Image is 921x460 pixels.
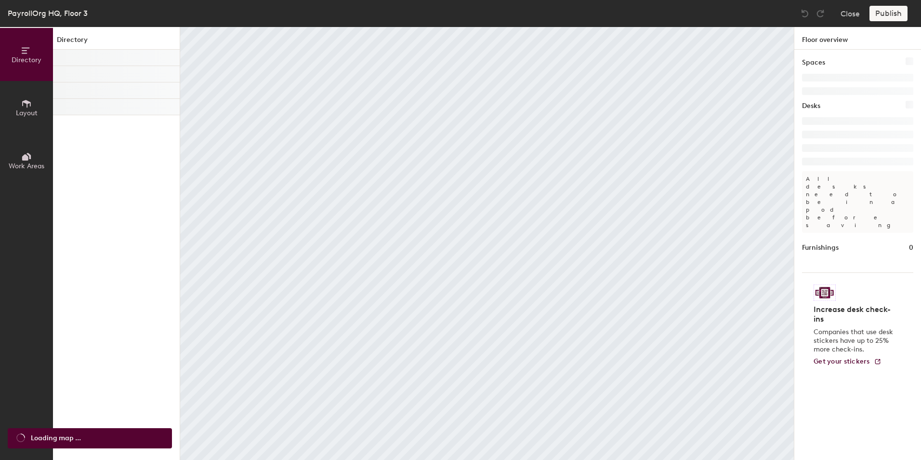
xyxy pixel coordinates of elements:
[9,162,44,170] span: Work Areas
[16,109,38,117] span: Layout
[816,9,825,18] img: Redo
[802,171,913,233] p: All desks need to be in a pod before saving
[800,9,810,18] img: Undo
[12,56,41,64] span: Directory
[802,101,820,111] h1: Desks
[802,243,839,253] h1: Furnishings
[814,284,836,301] img: Sticker logo
[53,35,180,50] h1: Directory
[841,6,860,21] button: Close
[814,358,882,366] a: Get your stickers
[814,305,896,324] h4: Increase desk check-ins
[31,433,81,444] span: Loading map ...
[802,57,825,68] h1: Spaces
[814,328,896,354] p: Companies that use desk stickers have up to 25% more check-ins.
[814,357,870,365] span: Get your stickers
[8,7,88,19] div: PayrollOrg HQ, Floor 3
[909,243,913,253] h1: 0
[180,27,794,460] canvas: Map
[794,27,921,50] h1: Floor overview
